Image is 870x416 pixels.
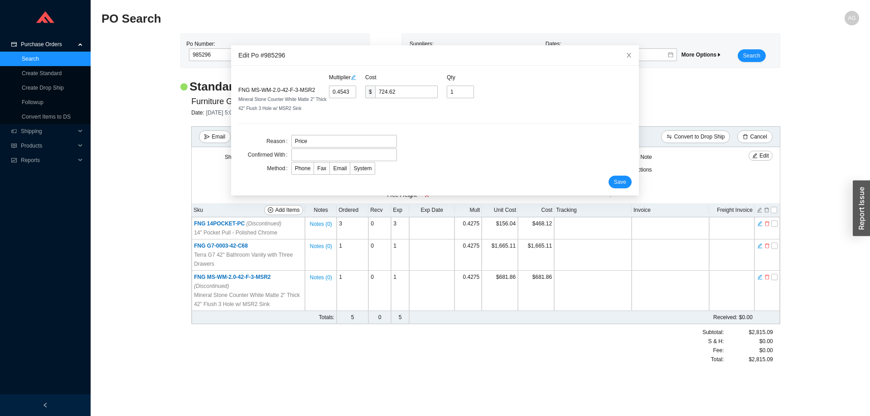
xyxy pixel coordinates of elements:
label: Confirmed With [248,148,291,161]
button: sendEmail [199,130,231,143]
span: Phone [295,165,311,172]
button: plus-circleAdd Items [264,205,303,215]
div: Po Number: [186,39,319,62]
a: Create Drop Ship [22,85,64,91]
th: Invoice [632,203,709,217]
td: 5 [391,311,409,324]
td: $1,665.11 [518,239,554,271]
button: Search [738,49,766,62]
span: System [353,165,372,172]
th: Exp [391,203,409,217]
span: S & H: [708,337,724,346]
td: 0 [368,311,391,324]
span: [DATE] 5:03pm [206,110,243,116]
span: Mineral Stone Counter White Matte 2" Thick 42" Flush 3 Hole w/ MSR2 Sink [194,291,303,309]
span: Ship To [225,154,243,160]
i: (Discontinued) [246,220,281,227]
button: Save [609,176,632,188]
span: Shipping [21,124,75,139]
span: Edit [759,151,769,160]
input: To [613,50,667,59]
td: 1 [337,271,368,311]
button: Notes (0) [309,219,332,225]
span: Date: [191,110,206,116]
a: Convert Items to DS [22,114,71,120]
label: Reason [266,135,291,148]
button: delete [764,273,770,279]
span: Internal Note [621,154,652,160]
a: Followup [22,99,43,105]
span: $ [365,86,375,98]
button: Close [619,45,639,65]
td: 3 [337,217,368,239]
span: $0.00 [759,346,773,355]
button: edit [757,273,763,279]
span: plus-circle [268,207,273,214]
td: 0.4275 [454,217,482,239]
td: $156.04 [482,217,518,239]
h2: PO Search [101,11,670,27]
label: Method [267,162,291,175]
td: 0 [368,217,391,239]
a: Search [22,56,39,62]
td: 1 [337,239,368,271]
div: Suppliers: [407,39,543,62]
th: Freight Invoice [709,203,754,217]
td: 1 [391,271,409,311]
span: Fax [317,165,326,172]
span: Notes ( 0 ) [309,273,332,282]
button: edit [756,206,763,212]
div: $2,815.09 [724,328,773,337]
span: Save [614,177,626,186]
button: editEdit [749,151,773,161]
span: Subtotal: [702,328,724,337]
div: Dates: [543,39,679,62]
button: Notes (0) [309,273,332,279]
h2: Standard PO # 985296 [189,79,307,95]
span: Email [333,165,347,172]
span: swap [667,134,672,140]
span: AG [848,11,855,25]
td: $681.86 [518,271,554,311]
span: FNG 14POCKET-PC [194,220,281,227]
span: Products [21,139,75,153]
button: edit [757,242,763,248]
td: $0.00 [454,311,754,324]
a: Create Standard [22,70,62,77]
span: caret-right [716,52,722,57]
span: 14" Pocket Pull - Polished Chrome [194,228,277,237]
div: Edit Po #985296 [238,50,632,60]
span: Fee : [713,346,724,355]
span: Terra G7 42" Bathroom Vanity with Three Drawers [194,250,303,268]
span: Notes ( 0 ) [309,220,332,229]
div: $0.00 [724,337,773,346]
th: Ordered [337,203,368,217]
th: Tracking [554,203,632,217]
td: $1,665.11 [482,239,518,271]
span: delete [764,274,770,280]
span: edit [757,220,763,227]
span: Notes ( 0 ) [309,242,332,251]
td: 5 [337,311,368,324]
td: 1 [391,239,409,271]
span: Search [743,51,760,60]
span: Total: [711,355,724,364]
td: 0.4275 [454,271,482,311]
div: Cost [365,73,447,82]
span: FNG MS-WM-2.0-42-F-3-MSR2 [194,274,271,289]
span: More Options [681,52,722,58]
span: Add Items [275,206,300,215]
span: credit-card [11,42,17,47]
span: edit [752,153,758,159]
span: Convert to Drop Ship [674,132,725,141]
span: Mineral Stone Counter White Matte 2" Thick 42" Flush 3 Hole w/ MSR2 Sink [238,97,327,111]
span: fund [11,158,17,163]
span: FNG MS-WM-2.0-42-F-3-MSR2 [238,87,315,93]
th: Unit Cost [482,203,518,217]
span: Purchase Orders [21,37,75,52]
span: Totals: [319,314,334,320]
th: Recv [368,203,391,217]
span: Reports [21,153,75,167]
th: Exp Date [409,203,454,217]
td: 0.4275 [454,239,482,271]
